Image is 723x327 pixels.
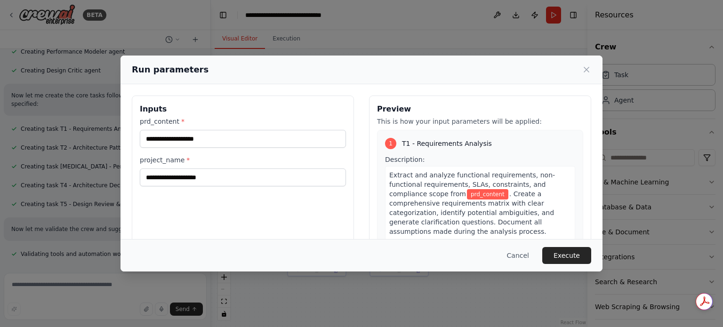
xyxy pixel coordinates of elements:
h3: Inputs [140,104,346,115]
span: T1 - Requirements Analysis [402,139,492,148]
span: Description: [385,156,425,163]
button: Cancel [499,247,537,264]
span: Variable: prd_content [467,189,508,199]
p: This is how your input parameters will be applied: [377,117,583,126]
span: Extract and analyze functional requirements, non-functional requirements, SLAs, constraints, and ... [389,171,555,198]
label: project_name [140,155,346,165]
button: Execute [542,247,591,264]
span: . Create a comprehensive requirements matrix with clear categorization, identify potential ambigu... [389,190,554,235]
h3: Preview [377,104,583,115]
h2: Run parameters [132,63,209,76]
label: prd_content [140,117,346,126]
div: 1 [385,138,396,149]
